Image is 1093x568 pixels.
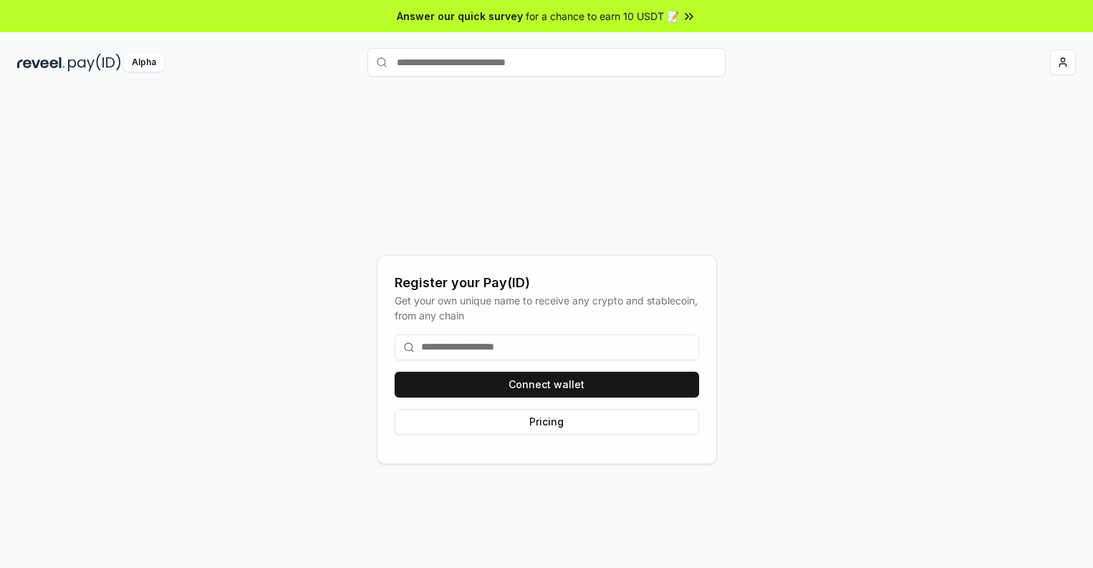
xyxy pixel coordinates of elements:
span: for a chance to earn 10 USDT 📝 [526,9,679,24]
span: Answer our quick survey [397,9,523,24]
img: pay_id [68,54,121,72]
div: Alpha [124,54,164,72]
img: reveel_dark [17,54,65,72]
button: Connect wallet [395,372,699,398]
button: Pricing [395,409,699,435]
div: Register your Pay(ID) [395,273,699,293]
div: Get your own unique name to receive any crypto and stablecoin, from any chain [395,293,699,323]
